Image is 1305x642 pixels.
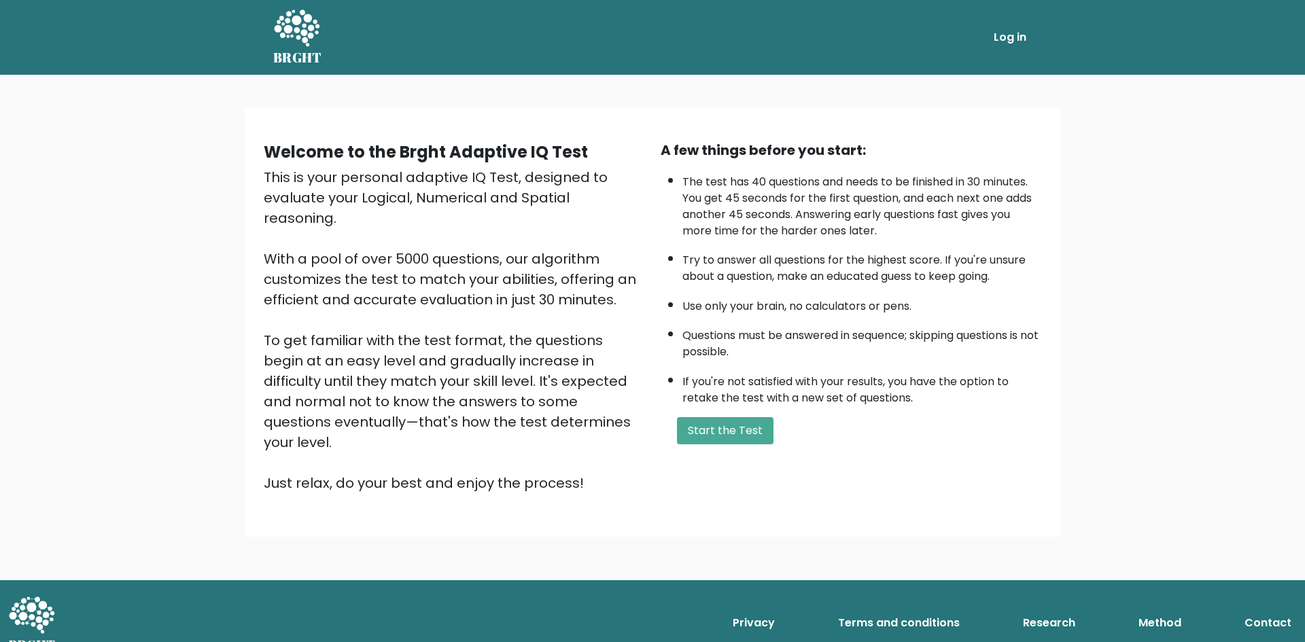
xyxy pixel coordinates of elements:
b: Welcome to the Brght Adaptive IQ Test [264,141,588,163]
div: A few things before you start: [661,140,1041,160]
a: Contact [1239,609,1297,637]
li: Try to answer all questions for the highest score. If you're unsure about a question, make an edu... [682,245,1041,285]
div: This is your personal adaptive IQ Test, designed to evaluate your Logical, Numerical and Spatial ... [264,167,644,493]
h5: BRGHT [273,50,322,66]
li: If you're not satisfied with your results, you have the option to retake the test with a new set ... [682,367,1041,406]
a: BRGHT [273,5,322,69]
button: Start the Test [677,417,773,444]
a: Log in [988,24,1032,51]
li: Use only your brain, no calculators or pens. [682,291,1041,315]
li: Questions must be answered in sequence; skipping questions is not possible. [682,321,1041,360]
a: Privacy [727,609,780,637]
a: Research [1017,609,1081,637]
a: Method [1133,609,1187,637]
li: The test has 40 questions and needs to be finished in 30 minutes. You get 45 seconds for the firs... [682,167,1041,239]
a: Terms and conditions [833,609,965,637]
